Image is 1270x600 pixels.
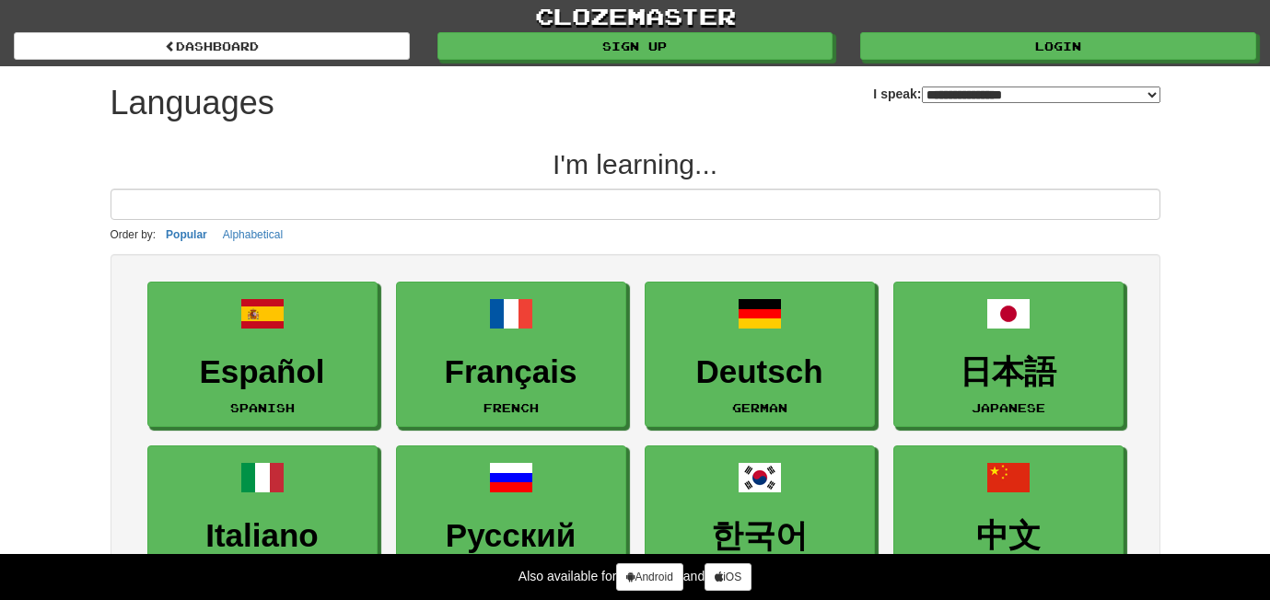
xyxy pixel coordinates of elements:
button: Popular [160,225,213,245]
button: Alphabetical [217,225,288,245]
h3: 한국어 [655,518,865,554]
small: German [732,401,787,414]
h3: 日本語 [903,354,1113,390]
a: Sign up [437,32,833,60]
small: Spanish [230,401,295,414]
a: dashboard [14,32,410,60]
h1: Languages [111,85,274,121]
a: 日本語Japanese [893,282,1124,428]
select: I speak: [922,87,1160,103]
h3: Deutsch [655,354,865,390]
a: FrançaisFrench [396,282,626,428]
a: ItalianoItalian [147,445,378,592]
a: РусскийRussian [396,445,626,592]
small: Order by: [111,228,157,241]
small: Japanese [972,401,1045,414]
h3: 中文 [903,518,1113,554]
a: EspañolSpanish [147,282,378,428]
a: Android [616,563,682,591]
h3: Español [157,354,367,390]
h3: Italiano [157,518,367,554]
h3: Русский [406,518,616,554]
small: French [484,401,539,414]
h2: I'm learning... [111,149,1160,179]
a: 한국어[DEMOGRAPHIC_DATA] [645,445,875,592]
label: I speak: [873,85,1159,103]
a: 中文Mandarin Chinese [893,445,1124,592]
a: iOS [705,563,752,591]
a: DeutschGerman [645,282,875,428]
a: Login [860,32,1256,60]
h3: Français [406,354,616,390]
